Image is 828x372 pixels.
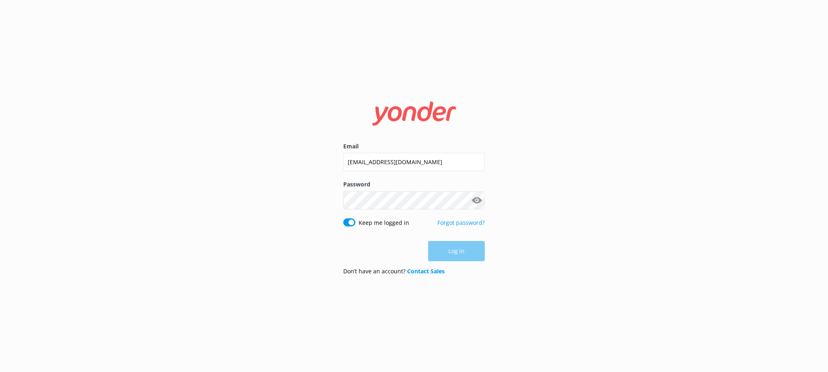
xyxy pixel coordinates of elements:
a: Forgot password? [437,219,485,226]
p: Don’t have an account? [343,267,445,276]
input: user@emailaddress.com [343,153,485,171]
button: Show password [469,192,485,208]
label: Email [343,142,485,151]
a: Contact Sales [407,267,445,275]
label: Password [343,180,485,189]
label: Keep me logged in [359,218,409,227]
